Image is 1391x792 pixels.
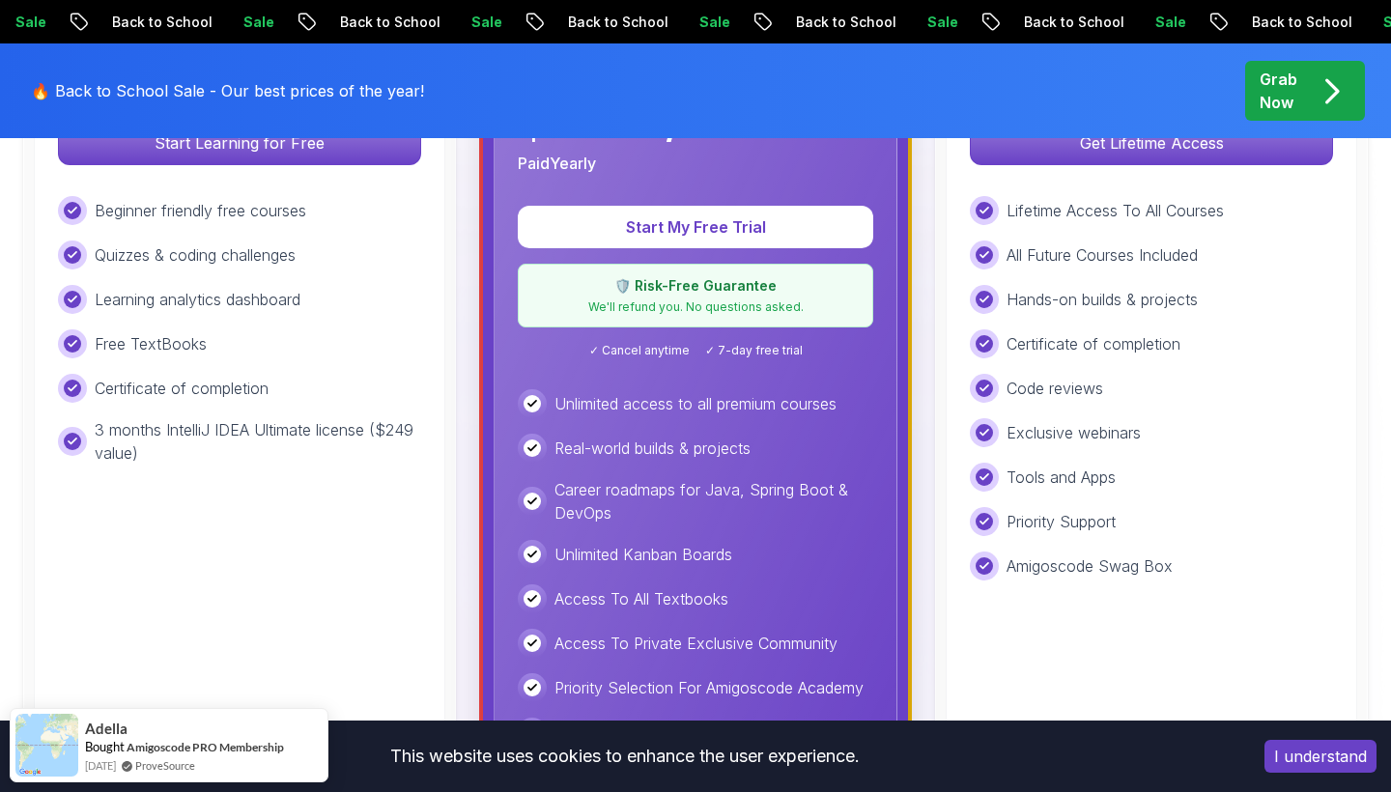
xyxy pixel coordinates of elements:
p: Priority Selection For Amigoscode Academy [554,676,864,699]
p: Sale [895,13,957,32]
p: We'll refund you. No questions asked. [530,299,861,315]
button: Start Learning for Free [58,121,421,165]
p: All Future Courses Included [1007,243,1198,267]
p: Sale [212,13,273,32]
p: Career roadmaps for Java, Spring Boot & DevOps [554,478,873,524]
p: Hands-on builds & projects [1007,288,1198,311]
p: Back to School [80,13,212,32]
p: Tools and Apps [1007,466,1116,489]
p: Grab Now [1260,68,1297,114]
p: Sale [667,13,729,32]
img: provesource social proof notification image [15,714,78,777]
p: Code reviews [1007,377,1103,400]
a: Amigoscode PRO Membership [127,739,284,755]
p: Back to School [764,13,895,32]
p: Priority Support [1007,510,1116,533]
p: Access To Private Exclusive Community [554,632,837,655]
p: Learning analytics dashboard [95,288,300,311]
span: ✓ 7-day free trial [705,343,803,358]
button: Accept cookies [1264,740,1377,773]
div: This website uses cookies to enhance the user experience. [14,735,1235,778]
span: ✓ Cancel anytime [589,343,690,358]
p: Free TextBooks [95,332,207,355]
p: Quizzes & coding challenges [95,243,296,267]
p: Unlimited Kanban Boards [554,543,732,566]
p: Certificate of completion [1007,332,1180,355]
p: Paid Yearly [518,152,596,175]
p: 🔥 Back to School Sale - Our best prices of the year! [31,79,424,102]
p: Access To All Textbooks [554,587,728,610]
button: Get Lifetime Access [970,121,1333,165]
p: Back to School [1220,13,1351,32]
p: Real-world builds & projects [554,437,751,460]
p: Back to School [992,13,1123,32]
p: Beginner friendly free courses [95,199,306,222]
p: Back to School [536,13,667,32]
p: Exclusive webinars [1007,421,1141,444]
p: Sale [440,13,501,32]
p: Unlimited access to all premium courses [554,392,837,415]
a: Start Learning for Free [58,133,421,153]
a: Get Lifetime Access [970,133,1333,153]
span: Adella [85,721,128,737]
p: Certificate of completion [95,377,269,400]
p: Start Learning for Free [59,122,420,164]
p: 🛡️ Risk-Free Guarantee [530,276,861,296]
p: Start My Free Trial [541,215,850,239]
p: Back to School [308,13,440,32]
p: 3 months IntelliJ IDEA Ultimate license ($249 value) [95,418,421,465]
p: Lifetime Access To All Courses [1007,199,1224,222]
p: Amigoscode Swag Box [1007,554,1173,578]
a: ProveSource [135,757,195,774]
p: $ 19.97 / Month [518,98,836,144]
p: Sale [1123,13,1185,32]
button: Start My Free Trial [518,206,873,248]
a: Start My Free Trial [518,217,873,237]
p: Get Lifetime Access [971,122,1332,164]
span: Bought [85,739,125,754]
span: [DATE] [85,757,116,774]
